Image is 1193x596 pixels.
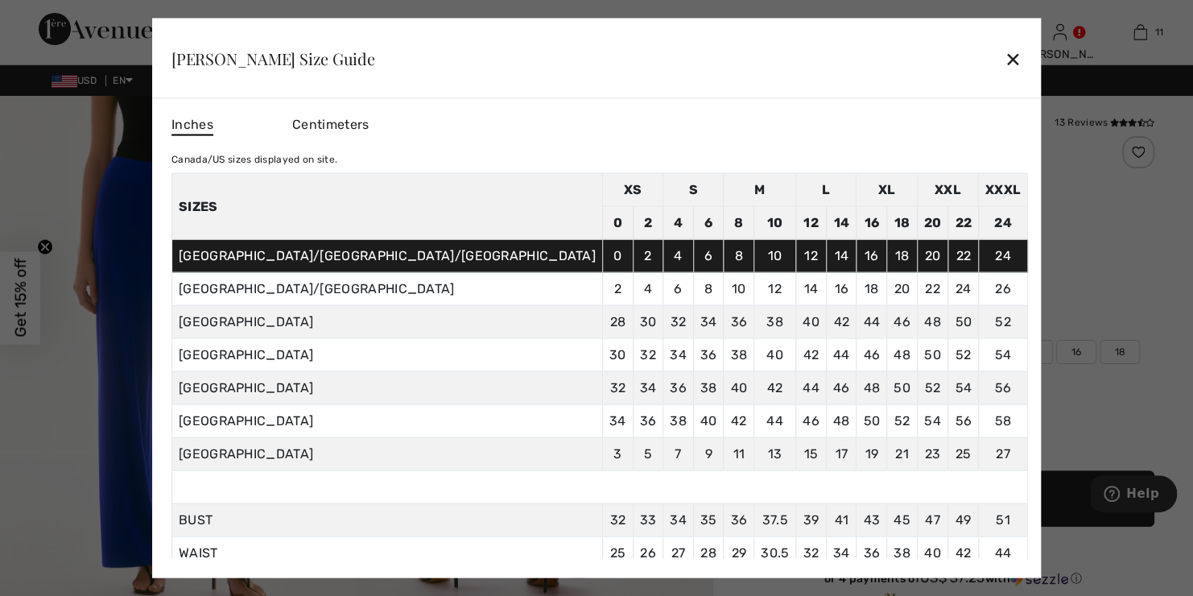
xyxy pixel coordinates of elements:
[663,173,724,206] td: S
[609,512,625,528] span: 32
[753,239,795,272] td: 10
[956,545,972,561] span: 42
[602,404,633,437] td: 34
[886,239,917,272] td: 18
[834,512,848,528] span: 41
[796,272,827,305] td: 14
[956,512,972,528] span: 49
[826,437,857,470] td: 17
[670,512,687,528] span: 34
[796,437,827,470] td: 15
[171,115,213,136] span: Inches
[857,239,887,272] td: 16
[948,206,979,239] td: 22
[693,239,724,272] td: 6
[857,338,887,371] td: 46
[693,371,724,404] td: 38
[826,404,857,437] td: 48
[753,338,795,371] td: 40
[886,206,917,239] td: 18
[700,512,717,528] span: 35
[171,50,375,66] div: [PERSON_NAME] Size Guide
[917,305,948,338] td: 48
[995,545,1012,561] span: 44
[833,545,850,561] span: 34
[803,545,819,561] span: 32
[978,371,1027,404] td: 56
[1005,41,1022,75] div: ✕
[602,371,633,404] td: 32
[633,404,663,437] td: 36
[724,173,796,206] td: M
[826,272,857,305] td: 16
[663,272,694,305] td: 6
[633,239,663,272] td: 2
[857,371,887,404] td: 48
[857,173,917,206] td: XL
[753,206,795,239] td: 10
[633,371,663,404] td: 34
[663,437,694,470] td: 7
[857,404,887,437] td: 50
[917,371,948,404] td: 52
[917,239,948,272] td: 20
[633,272,663,305] td: 4
[978,305,1027,338] td: 52
[886,338,917,371] td: 48
[948,272,979,305] td: 24
[171,536,602,569] td: WAIST
[826,305,857,338] td: 42
[753,404,795,437] td: 44
[724,206,754,239] td: 8
[731,545,746,561] span: 29
[693,272,724,305] td: 8
[633,437,663,470] td: 5
[640,545,656,561] span: 26
[171,152,1028,167] div: Canada/US sizes displayed on site.
[693,437,724,470] td: 9
[663,239,694,272] td: 4
[762,512,787,528] span: 37.5
[633,338,663,371] td: 32
[925,512,940,528] span: 47
[693,338,724,371] td: 36
[633,206,663,239] td: 2
[978,404,1027,437] td: 58
[724,305,754,338] td: 36
[693,206,724,239] td: 6
[693,404,724,437] td: 40
[978,272,1027,305] td: 26
[826,239,857,272] td: 14
[917,206,948,239] td: 20
[948,305,979,338] td: 50
[602,437,633,470] td: 3
[978,338,1027,371] td: 54
[948,371,979,404] td: 54
[978,239,1027,272] td: 24
[826,371,857,404] td: 46
[948,338,979,371] td: 52
[609,545,625,561] span: 25
[886,404,917,437] td: 52
[753,272,795,305] td: 12
[602,338,633,371] td: 30
[724,338,754,371] td: 38
[602,239,633,272] td: 0
[633,305,663,338] td: 30
[886,437,917,470] td: 21
[36,11,69,26] span: Help
[863,512,880,528] span: 43
[663,371,694,404] td: 36
[796,404,827,437] td: 46
[761,545,789,561] span: 30.5
[796,338,827,371] td: 42
[724,371,754,404] td: 40
[978,173,1027,206] td: XXXL
[803,512,819,528] span: 39
[171,338,602,371] td: [GEOGRAPHIC_DATA]
[171,437,602,470] td: [GEOGRAPHIC_DATA]
[663,338,694,371] td: 34
[663,305,694,338] td: 32
[894,512,910,528] span: 45
[171,371,602,404] td: [GEOGRAPHIC_DATA]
